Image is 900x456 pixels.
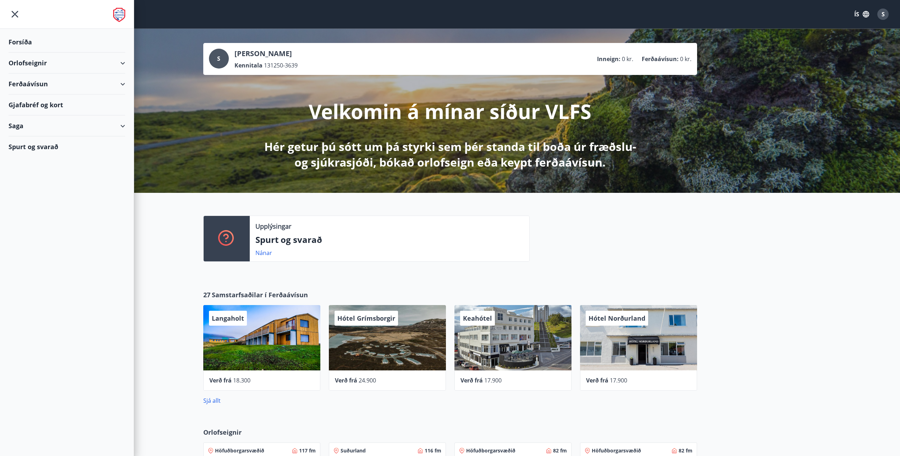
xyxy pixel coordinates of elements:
[234,49,298,59] p: [PERSON_NAME]
[460,376,483,384] span: Verð frá
[359,376,376,384] span: 24.900
[341,447,366,454] span: Suðurland
[680,55,691,63] span: 0 kr.
[337,314,395,322] span: Hótel Grímsborgir
[9,74,125,94] div: Ferðaávísun
[215,447,264,454] span: Höfuðborgarsvæðið
[309,98,591,125] p: Velkomin á mínar síður VLFS
[203,290,210,299] span: 27
[212,290,308,299] span: Samstarfsaðilar í Ferðaávísun
[113,8,125,22] img: union_logo
[335,376,357,384] span: Verð frá
[255,234,524,246] p: Spurt og svarað
[234,61,263,69] p: Kennitala
[882,10,885,18] span: S
[622,55,633,63] span: 0 kr.
[203,397,221,405] a: Sjá allt
[874,6,891,23] button: S
[9,94,125,115] div: Gjafabréf og kort
[610,376,627,384] span: 17.900
[263,139,637,170] p: Hér getur þú sótt um þá styrki sem þér standa til boða úr fræðslu- og sjúkrasjóði, bókað orlofsei...
[233,376,250,384] span: 18.300
[9,8,21,21] button: menu
[9,32,125,53] div: Forsíða
[203,428,242,437] span: Orlofseignir
[466,447,515,454] span: Höfuðborgarsvæðið
[9,115,125,136] div: Saga
[597,55,620,63] p: Inneign :
[299,447,316,454] span: 117 fm
[9,53,125,74] div: Orlofseignir
[209,376,232,384] span: Verð frá
[264,61,298,69] span: 131250-3639
[217,55,220,63] span: S
[850,8,873,21] button: ÍS
[255,249,272,257] a: Nánar
[553,447,567,454] span: 82 fm
[255,222,291,231] p: Upplýsingar
[679,447,692,454] span: 82 fm
[586,376,608,384] span: Verð frá
[484,376,502,384] span: 17.900
[589,314,645,322] span: Hótel Norðurland
[212,314,244,322] span: Langaholt
[425,447,441,454] span: 116 fm
[463,314,492,322] span: Keahótel
[642,55,679,63] p: Ferðaávísun :
[9,136,125,157] div: Spurt og svarað
[592,447,641,454] span: Höfuðborgarsvæðið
